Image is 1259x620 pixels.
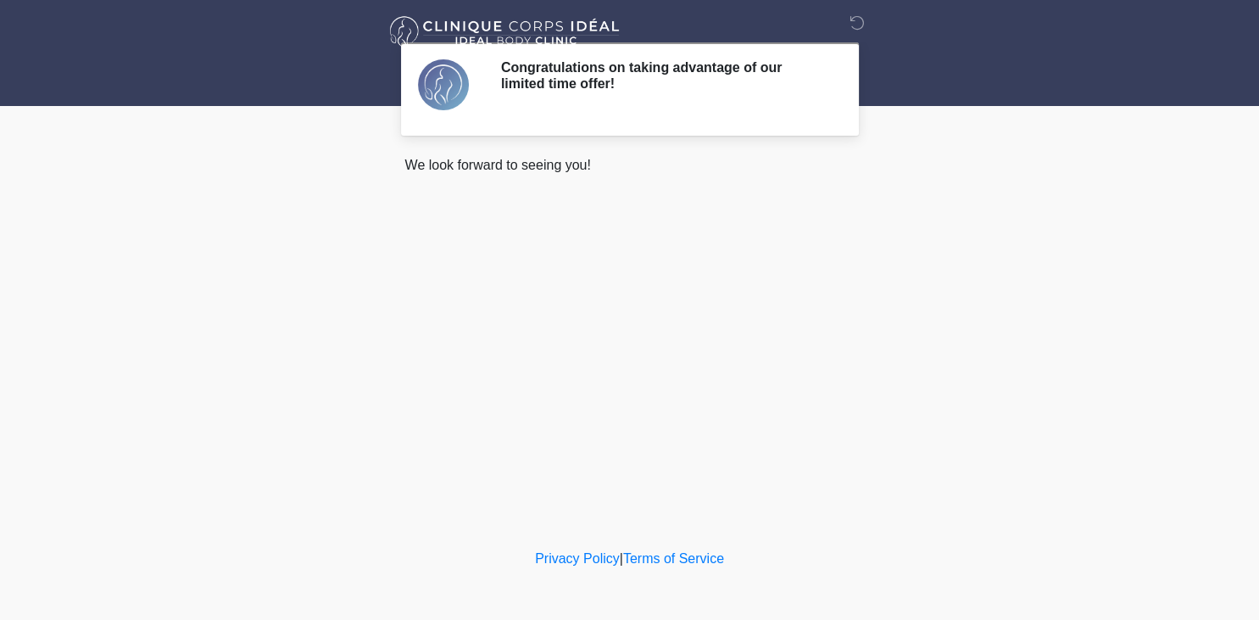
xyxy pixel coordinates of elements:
div: ‎ [501,98,829,119]
img: Agent Avatar [418,59,469,110]
p: We look forward to seeing you! [405,155,855,176]
a: Terms of Service [623,551,724,566]
a: Privacy Policy [535,551,620,566]
img: Ideal Body Clinic Logo [388,13,621,51]
h2: Congratulations on taking advantage of our limited time offer! [501,59,829,92]
a: | [620,551,623,566]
